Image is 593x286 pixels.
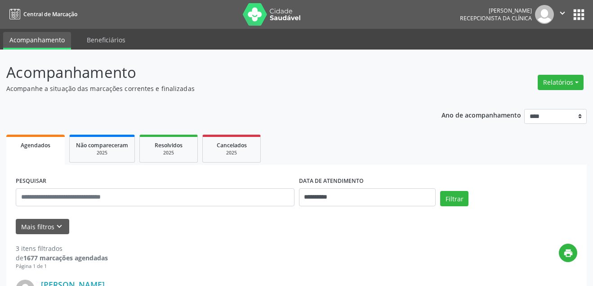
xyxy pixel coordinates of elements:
label: PESQUISAR [16,174,46,188]
p: Acompanhe a situação das marcações correntes e finalizadas [6,84,413,93]
i:  [557,8,567,18]
div: [PERSON_NAME] [460,7,532,14]
div: 2025 [146,150,191,156]
button: apps [571,7,587,23]
p: Acompanhamento [6,61,413,84]
span: Cancelados [217,141,247,149]
span: Agendados [21,141,50,149]
div: 2025 [76,150,128,156]
span: Recepcionista da clínica [460,14,532,22]
div: Página 1 de 1 [16,263,108,270]
a: Central de Marcação [6,7,77,22]
span: Resolvidos [155,141,183,149]
button: Filtrar [440,191,468,206]
img: img [535,5,554,24]
div: 3 itens filtrados [16,244,108,253]
span: Não compareceram [76,141,128,149]
div: de [16,253,108,263]
div: 2025 [209,150,254,156]
label: DATA DE ATENDIMENTO [299,174,364,188]
i: print [563,248,573,258]
strong: 1677 marcações agendadas [23,254,108,262]
a: Acompanhamento [3,32,71,50]
button:  [554,5,571,24]
span: Central de Marcação [23,10,77,18]
a: Beneficiários [80,32,132,48]
button: Mais filtroskeyboard_arrow_down [16,219,69,235]
p: Ano de acompanhamento [441,109,521,120]
button: Relatórios [538,75,584,90]
i: keyboard_arrow_down [54,222,64,232]
button: print [559,244,577,262]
